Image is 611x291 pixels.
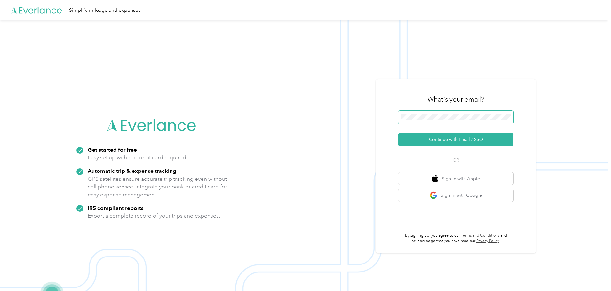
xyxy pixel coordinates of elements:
[445,157,467,164] span: OR
[432,175,438,183] img: apple logo
[430,191,438,199] img: google logo
[88,175,227,199] p: GPS satellites ensure accurate trip tracking even without cell phone service. Integrate your bank...
[88,167,176,174] strong: Automatic trip & expense tracking
[398,189,513,202] button: google logoSign in with Google
[88,212,220,220] p: Export a complete record of your trips and expenses.
[88,146,137,153] strong: Get started for free
[88,154,186,162] p: Easy set up with no credit card required
[69,6,140,14] div: Simplify mileage and expenses
[88,204,144,211] strong: IRS compliant reports
[427,95,484,104] h3: What's your email?
[461,233,499,238] a: Terms and Conditions
[398,233,513,244] p: By signing up, you agree to our and acknowledge that you have read our .
[476,239,499,243] a: Privacy Policy
[398,172,513,185] button: apple logoSign in with Apple
[398,133,513,146] button: Continue with Email / SSO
